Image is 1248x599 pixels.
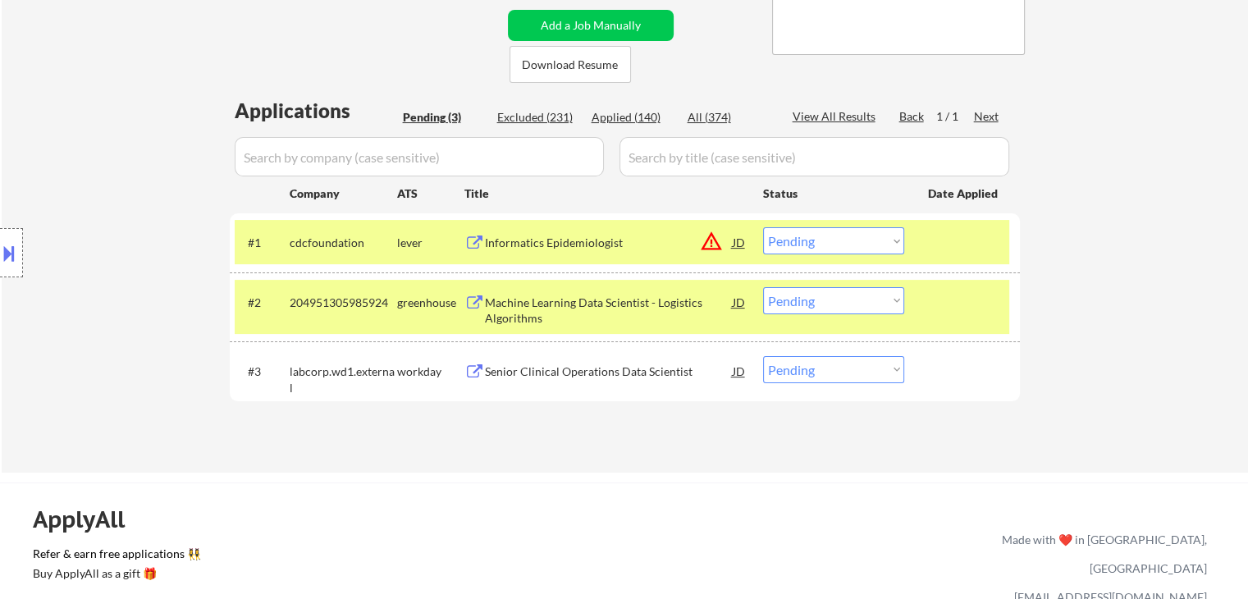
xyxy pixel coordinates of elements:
div: workday [397,364,464,380]
div: Machine Learning Data Scientist - Logistics Algorithms [485,295,733,327]
button: warning_amber [700,230,723,253]
div: Title [464,185,747,202]
div: JD [731,227,747,257]
div: Pending (3) [403,109,485,126]
div: View All Results [793,108,880,125]
div: cdcfoundation [290,235,397,251]
div: Back [899,108,926,125]
a: Buy ApplyAll as a gift 🎁 [33,565,197,586]
div: Applied (140) [592,109,674,126]
div: Made with ❤️ in [GEOGRAPHIC_DATA], [GEOGRAPHIC_DATA] [995,525,1207,583]
div: Applications [235,101,397,121]
div: Company [290,185,397,202]
div: Status [763,178,904,208]
div: Informatics Epidemiologist [485,235,733,251]
div: labcorp.wd1.external [290,364,397,396]
div: Excluded (231) [497,109,579,126]
div: Buy ApplyAll as a gift 🎁 [33,568,197,579]
a: Refer & earn free applications 👯‍♀️ [33,548,659,565]
input: Search by company (case sensitive) [235,137,604,176]
button: Download Resume [510,46,631,83]
div: lever [397,235,464,251]
div: Next [974,108,1000,125]
button: Add a Job Manually [508,10,674,41]
div: greenhouse [397,295,464,311]
div: JD [731,287,747,317]
div: 1 / 1 [936,108,974,125]
div: ApplyAll [33,505,144,533]
div: Senior Clinical Operations Data Scientist [485,364,733,380]
div: JD [731,356,747,386]
div: All (374) [688,109,770,126]
div: 204951305985924 [290,295,397,311]
div: ATS [397,185,464,202]
input: Search by title (case sensitive) [619,137,1009,176]
div: Date Applied [928,185,1000,202]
